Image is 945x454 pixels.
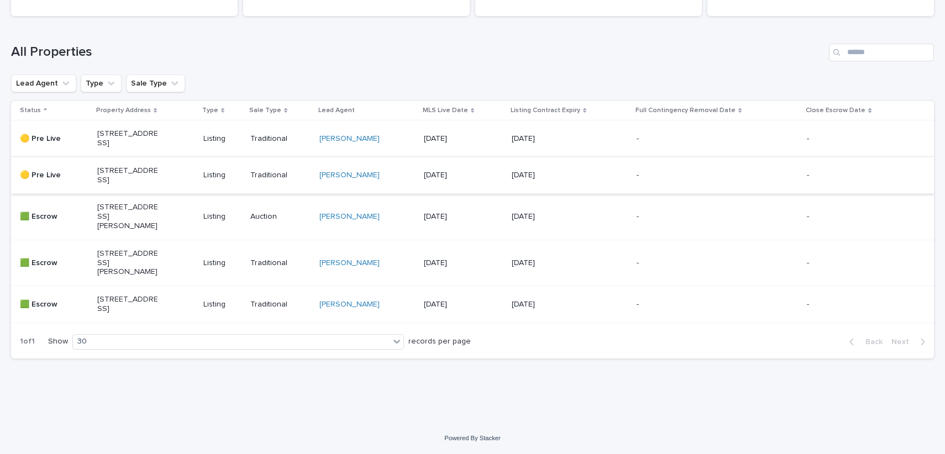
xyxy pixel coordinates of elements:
[11,75,76,92] button: Lead Agent
[807,134,868,144] p: -
[20,171,81,180] p: 🟡 Pre Live
[859,334,883,350] span: Back
[424,258,485,268] p: [DATE]
[512,258,573,268] p: [DATE]
[891,334,916,350] span: Next
[203,171,242,180] p: Listing
[203,134,242,144] p: Listing
[20,300,81,309] p: 🟩 Escrow
[97,203,159,230] p: [STREET_ADDRESS][PERSON_NAME]
[807,212,868,221] p: -
[319,300,380,309] a: [PERSON_NAME]
[511,104,580,117] p: Listing Contract Expiry
[20,104,41,117] p: Status
[637,258,698,268] p: -
[319,171,380,180] a: [PERSON_NAME]
[48,337,68,346] p: Show
[637,171,698,180] p: -
[512,171,573,180] p: [DATE]
[807,171,868,180] p: -
[203,212,242,221] p: Listing
[11,240,934,286] tr: 🟩 Escrow[STREET_ADDRESS][PERSON_NAME]ListingTraditional[PERSON_NAME] [DATE][DATE]--
[424,171,485,180] p: [DATE]
[250,258,311,268] p: Traditional
[11,120,934,157] tr: 🟡 Pre Live[STREET_ADDRESS]ListingTraditional[PERSON_NAME] [DATE][DATE]--
[20,258,81,268] p: 🟩 Escrow
[807,258,868,268] p: -
[637,212,698,221] p: -
[97,295,159,314] p: [STREET_ADDRESS]
[424,134,485,144] p: [DATE]
[81,75,122,92] button: Type
[97,129,159,148] p: [STREET_ADDRESS]
[319,134,380,144] a: [PERSON_NAME]
[20,134,81,144] p: 🟡 Pre Live
[841,334,887,350] button: Back
[11,328,44,355] p: 1 of 1
[512,300,573,309] p: [DATE]
[203,258,242,268] p: Listing
[249,104,281,117] p: Sale Type
[11,44,825,60] h1: All Properties
[250,134,311,144] p: Traditional
[11,194,934,240] tr: 🟩 Escrow[STREET_ADDRESS][PERSON_NAME]ListingAuction[PERSON_NAME] [DATE][DATE]--
[512,134,573,144] p: [DATE]
[203,300,242,309] p: Listing
[319,258,380,268] a: [PERSON_NAME]
[11,286,934,323] tr: 🟩 Escrow[STREET_ADDRESS]ListingTraditional[PERSON_NAME] [DATE][DATE]--
[96,104,151,117] p: Property Address
[637,134,698,144] p: -
[512,212,573,221] p: [DATE]
[250,212,311,221] p: Auction
[250,171,311,180] p: Traditional
[444,435,500,441] a: Powered By Stacker
[807,300,868,309] p: -
[408,337,471,346] p: records per page
[126,75,185,92] button: Sale Type
[423,104,468,117] p: MLS Live Date
[319,212,380,221] a: [PERSON_NAME]
[806,104,865,117] p: Close Escrow Date
[318,104,355,117] p: Lead Agent
[637,300,698,309] p: -
[250,300,311,309] p: Traditional
[829,44,934,61] input: Search
[202,104,218,117] p: Type
[97,249,159,277] p: [STREET_ADDRESS][PERSON_NAME]
[11,157,934,194] tr: 🟡 Pre Live[STREET_ADDRESS]ListingTraditional[PERSON_NAME] [DATE][DATE]--
[636,104,736,117] p: Full Contingency Removal Date
[424,212,485,221] p: [DATE]
[20,212,81,221] p: 🟩 Escrow
[97,166,159,185] p: [STREET_ADDRESS]
[424,300,485,309] p: [DATE]
[887,334,934,350] button: Next
[73,336,390,347] div: 30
